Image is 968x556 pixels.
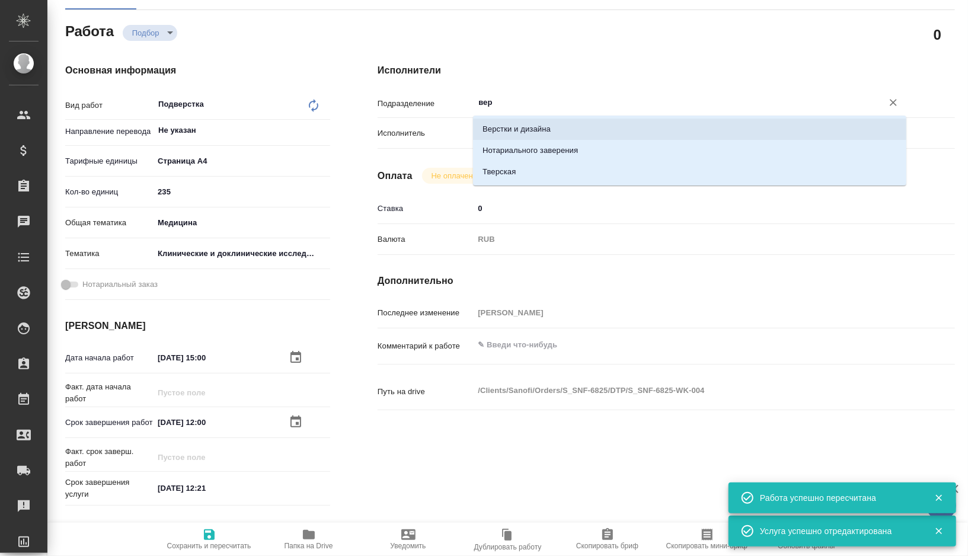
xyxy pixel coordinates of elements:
[927,526,951,536] button: Закрыть
[378,307,474,319] p: Последнее изменение
[477,95,864,110] input: ✎ Введи что-нибудь
[285,542,333,550] span: Папка на Drive
[378,203,474,215] p: Ставка
[65,319,330,333] h4: [PERSON_NAME]
[65,248,154,260] p: Тематика
[65,217,154,229] p: Общая тематика
[65,446,154,469] p: Факт. срок заверш. работ
[657,523,757,556] button: Скопировать мини-бриф
[428,171,481,181] button: Не оплачена
[666,542,747,550] span: Скопировать мини-бриф
[474,381,907,401] textarea: /Clients/Sanofi/Orders/S_SNF-6825/DTP/S_SNF-6825-WK-004
[154,384,257,401] input: Пустое поле
[65,155,154,167] p: Тарифные единицы
[760,492,916,504] div: Работа успешно пересчитана
[927,493,951,503] button: Закрыть
[458,523,558,556] button: Дублировать работу
[154,349,257,366] input: ✎ Введи что-нибудь
[65,126,154,138] p: Направление перевода
[65,477,154,500] p: Срок завершения услуги
[259,523,359,556] button: Папка на Drive
[359,523,458,556] button: Уведомить
[558,523,657,556] button: Скопировать бриф
[154,244,330,264] div: Клинические и доклинические исследования
[123,25,177,41] div: Подбор
[154,151,330,171] div: Страница А4
[378,169,413,183] h4: Оплата
[154,213,330,233] div: Медицина
[65,352,154,364] p: Дата начала работ
[474,543,542,551] span: Дублировать работу
[900,101,903,104] button: Close
[65,20,114,41] h2: Работа
[474,200,907,217] input: ✎ Введи что-нибудь
[154,183,330,200] input: ✎ Введи что-нибудь
[760,525,916,537] div: Услуга успешно отредактирована
[65,381,154,405] p: Факт. дата начала работ
[65,63,330,78] h4: Основная информация
[154,449,257,466] input: Пустое поле
[378,274,955,288] h4: Дополнительно
[934,24,941,44] h2: 0
[324,129,326,132] button: Open
[473,140,906,161] li: Нотариального заверения
[885,94,902,111] button: Очистить
[473,161,906,183] li: Тверская
[65,186,154,198] p: Кол-во единиц
[474,304,907,321] input: Пустое поле
[378,340,474,352] p: Комментарий к работе
[422,168,495,184] div: Подбор
[154,480,257,497] input: ✎ Введи что-нибудь
[378,98,474,110] p: Подразделение
[378,63,955,78] h4: Исполнители
[154,414,257,431] input: ✎ Введи что-нибудь
[65,100,154,111] p: Вид работ
[378,127,474,139] p: Исполнитель
[167,542,251,550] span: Сохранить и пересчитать
[378,234,474,245] p: Валюта
[473,119,906,140] li: Верстки и дизайна
[159,523,259,556] button: Сохранить и пересчитать
[378,386,474,398] p: Путь на drive
[129,28,163,38] button: Подбор
[82,279,158,290] span: Нотариальный заказ
[65,417,154,429] p: Срок завершения работ
[474,229,907,250] div: RUB
[391,542,426,550] span: Уведомить
[576,542,638,550] span: Скопировать бриф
